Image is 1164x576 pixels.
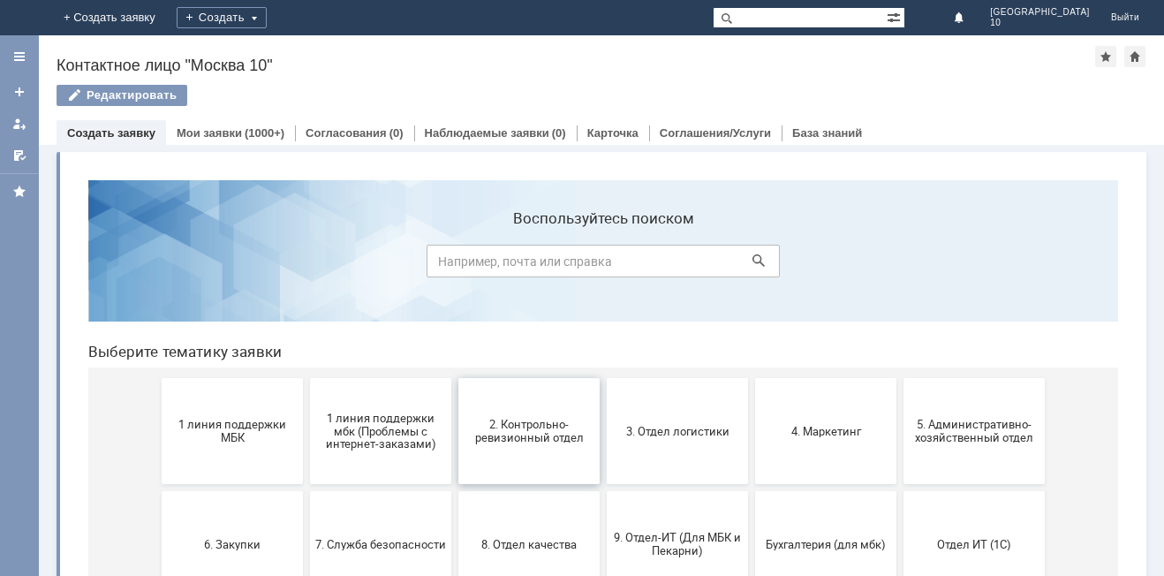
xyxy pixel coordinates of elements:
[990,18,1090,28] span: 10
[1124,46,1145,67] div: Сделать домашней страницей
[686,371,817,384] span: Бухгалтерия (для мбк)
[389,371,520,384] span: 8. Отдел качества
[829,212,971,318] button: 5. Административно-хозяйственный отдел
[87,212,229,318] button: 1 линия поддержки МБК
[533,325,674,431] button: 9. Отдел-ИТ (Для МБК и Пекарни)
[389,126,404,140] div: (0)
[241,484,372,497] span: Отдел-ИТ (Офис)
[686,258,817,271] span: 4. Маркетинг
[67,126,155,140] a: Создать заявку
[686,478,817,504] span: Это соглашение не активно!
[538,365,669,391] span: 9. Отдел-ИТ (Для МБК и Пекарни)
[57,57,1095,74] div: Контактное лицо "Москва 10"
[425,126,549,140] a: Наблюдаемые заявки
[538,258,669,271] span: 3. Отдел логистики
[829,325,971,431] button: Отдел ИТ (1С)
[384,438,525,544] button: Финансовый отдел
[835,252,965,278] span: 5. Административно-хозяйственный отдел
[587,126,639,140] a: Карточка
[681,212,822,318] button: 4. Маркетинг
[236,438,377,544] button: Отдел-ИТ (Офис)
[5,141,34,170] a: Мои согласования
[5,110,34,138] a: Мои заявки
[533,438,674,544] button: Франчайзинг
[681,325,822,431] button: Бухгалтерия (для мбк)
[5,78,34,106] a: Создать заявку
[533,212,674,318] button: 3. Отдел логистики
[990,7,1090,18] span: [GEOGRAPHIC_DATA]
[93,371,223,384] span: 6. Закупки
[552,126,566,140] div: (0)
[681,438,822,544] button: Это соглашение не активно!
[236,212,377,318] button: 1 линия поддержки мбк (Проблемы с интернет-заказами)
[93,478,223,504] span: Отдел-ИТ (Битрикс24 и CRM)
[835,371,965,384] span: Отдел ИТ (1С)
[1095,46,1116,67] div: Добавить в избранное
[389,484,520,497] span: Финансовый отдел
[835,471,965,511] span: [PERSON_NAME]. Услуги ИТ для МБК (оформляет L1)
[887,8,904,25] span: Расширенный поиск
[352,79,706,111] input: Например, почта или справка
[352,43,706,61] label: Воспользуйтесь поиском
[829,438,971,544] button: [PERSON_NAME]. Услуги ИТ для МБК (оформляет L1)
[384,212,525,318] button: 2. Контрольно-ревизионный отдел
[792,126,862,140] a: База знаний
[87,438,229,544] button: Отдел-ИТ (Битрикс24 и CRM)
[306,126,387,140] a: Согласования
[87,325,229,431] button: 6. Закупки
[384,325,525,431] button: 8. Отдел качества
[245,126,284,140] div: (1000+)
[14,177,1044,194] header: Выберите тематику заявки
[93,252,223,278] span: 1 линия поддержки МБК
[241,245,372,284] span: 1 линия поддержки мбк (Проблемы с интернет-заказами)
[177,126,242,140] a: Мои заявки
[236,325,377,431] button: 7. Служба безопасности
[241,371,372,384] span: 7. Служба безопасности
[177,7,267,28] div: Создать
[660,126,771,140] a: Соглашения/Услуги
[538,484,669,497] span: Франчайзинг
[389,252,520,278] span: 2. Контрольно-ревизионный отдел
